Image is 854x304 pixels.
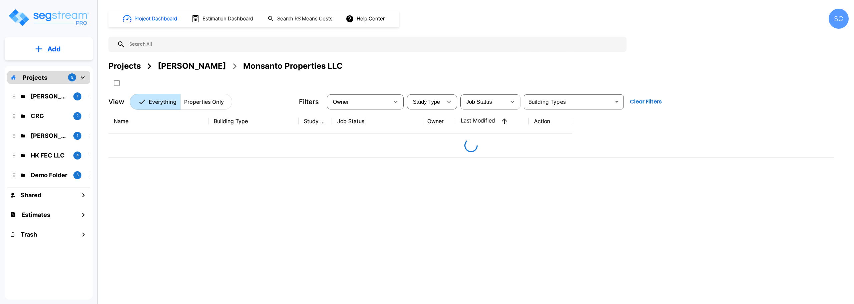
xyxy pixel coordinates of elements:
button: Estimation Dashboard [189,12,257,26]
h1: Trash [21,230,37,239]
h1: Estimates [21,210,50,219]
h1: Shared [21,191,41,200]
span: Job Status [466,99,492,105]
p: 4 [76,153,79,158]
div: Select [462,92,506,111]
button: Add [5,39,93,59]
h1: Estimation Dashboard [202,15,253,23]
p: 1 [77,133,78,138]
div: SC [829,9,849,29]
p: 2 [76,113,79,119]
button: Properties Only [180,94,232,110]
p: Properties Only [184,98,224,106]
button: Search RS Means Costs [265,12,336,25]
th: Name [108,109,208,133]
p: View [108,97,124,107]
input: Building Types [526,97,611,106]
button: SelectAll [110,76,123,90]
th: Action [529,109,572,133]
p: HK FEC LLC [31,151,68,160]
th: Last Modified [455,109,529,133]
th: Owner [422,109,455,133]
input: Search All [125,37,623,52]
p: CRG [31,111,68,120]
p: Mike Powell [31,131,68,140]
p: Filters [299,97,319,107]
img: Logo [8,8,89,27]
p: Everything [149,98,176,106]
div: Select [328,92,389,111]
button: Project Dashboard [120,11,181,26]
span: Study Type [413,99,440,105]
span: Owner [333,99,349,105]
h1: Search RS Means Costs [277,15,333,23]
th: Building Type [208,109,299,133]
button: Help Center [344,12,387,25]
p: Projects [23,73,47,82]
button: Everything [130,94,180,110]
div: Projects [108,60,141,72]
div: Select [408,92,442,111]
p: 3 [76,172,79,178]
h1: Project Dashboard [134,15,177,23]
th: Study Type [299,109,332,133]
th: Job Status [332,109,422,133]
button: Open [612,97,621,106]
div: [PERSON_NAME] [158,60,226,72]
button: Clear Filters [627,95,665,108]
p: 5 [71,75,73,80]
p: 1 [77,93,78,99]
p: Add [47,44,61,54]
p: Brandon Monsanto [31,92,68,101]
p: Demo Folder [31,171,68,180]
div: Platform [130,94,232,110]
div: Monsanto Properties LLC [243,60,343,72]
